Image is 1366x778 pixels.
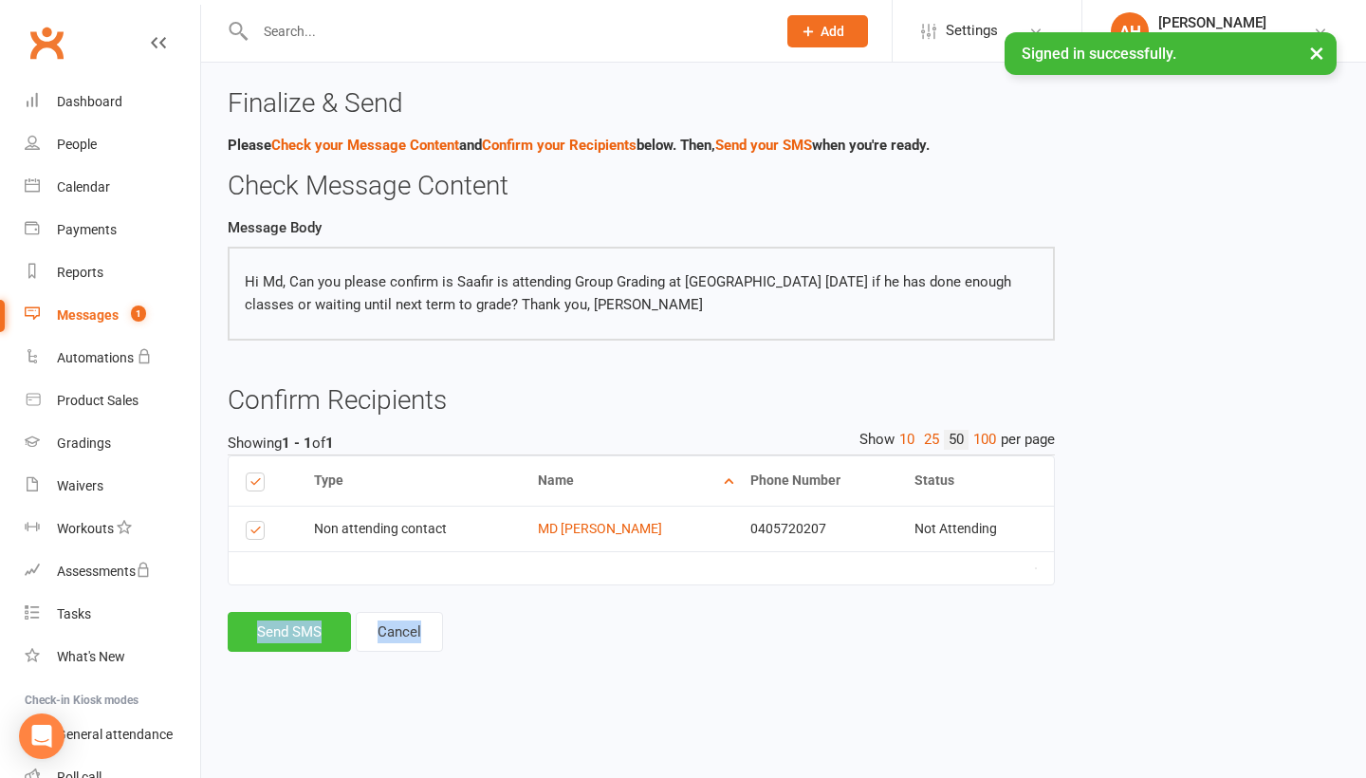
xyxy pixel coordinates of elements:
[25,123,200,166] a: People
[919,430,944,450] a: 25
[25,209,200,251] a: Payments
[25,422,200,465] a: Gradings
[245,270,1038,316] p: Hi Md, Can you please confirm is Saafir is attending Group Grading at [GEOGRAPHIC_DATA] [DATE] if...
[57,350,134,365] div: Automations
[969,430,1001,450] a: 100
[25,166,200,209] a: Calendar
[25,81,200,123] a: Dashboard
[57,478,103,493] div: Waivers
[228,89,1055,119] h3: Finalize & Send
[25,713,200,756] a: General attendance kiosk mode
[521,456,733,505] th: Name
[23,19,70,66] a: Clubworx
[249,18,763,45] input: Search...
[228,386,1055,416] h3: Confirm Recipients
[228,172,1055,201] h3: Check Message Content
[228,612,351,652] button: Send SMS
[1022,45,1176,63] span: Signed in successfully.
[282,435,312,452] strong: 1 - 1
[1111,12,1149,50] div: AH
[733,456,897,505] th: Phone Number
[228,134,1055,157] p: Please and below. Then, when you're ready.
[57,521,114,536] div: Workouts
[25,380,200,422] a: Product Sales
[25,337,200,380] a: Automations
[19,713,65,759] div: Open Intercom Messenger
[25,294,200,337] a: Messages 1
[25,550,200,593] a: Assessments
[1158,31,1266,48] div: BBMA Sandgate
[57,265,103,280] div: Reports
[25,465,200,508] a: Waivers
[271,137,459,154] a: Check your Message Content
[228,216,322,239] label: Message Body
[482,137,637,154] a: Confirm your Recipients
[25,636,200,678] a: What's New
[1158,14,1266,31] div: [PERSON_NAME]
[57,435,111,451] div: Gradings
[859,430,1055,450] div: Show per page
[57,393,138,408] div: Product Sales
[750,521,826,536] span: 0405720207
[57,727,173,742] div: General attendance
[25,251,200,294] a: Reports
[57,307,119,323] div: Messages
[715,137,812,154] a: Send your SMS
[57,649,125,664] div: What's New
[57,94,122,109] div: Dashboard
[57,222,117,237] div: Payments
[946,9,998,52] span: Settings
[325,435,334,452] strong: 1
[297,506,521,551] td: Non attending contact
[57,564,151,579] div: Assessments
[538,521,662,536] a: MD [PERSON_NAME]
[1300,32,1334,73] button: ×
[57,137,97,152] div: People
[25,593,200,636] a: Tasks
[944,430,969,450] a: 50
[297,456,521,505] th: Type
[131,306,146,322] span: 1
[821,24,844,39] span: Add
[356,612,443,652] a: Cancel
[25,508,200,550] a: Workouts
[228,432,1055,455] div: Showing of
[57,179,110,194] div: Calendar
[895,430,919,450] a: 10
[57,606,91,621] div: Tasks
[897,456,1054,505] th: Status
[897,506,1054,551] td: Not Attending
[787,15,868,47] button: Add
